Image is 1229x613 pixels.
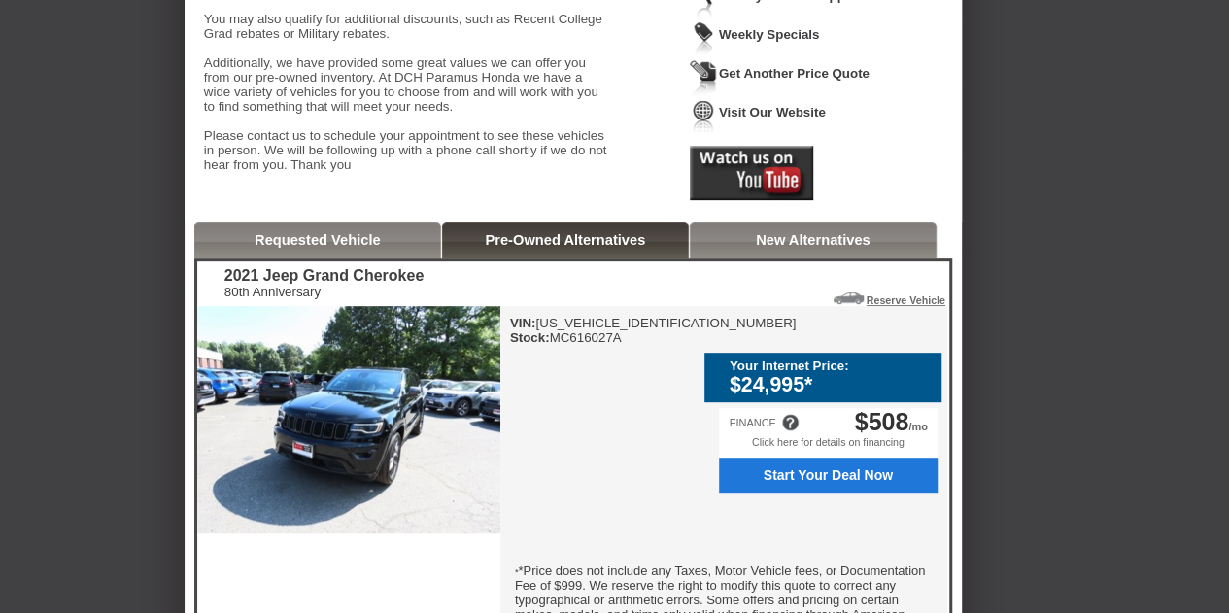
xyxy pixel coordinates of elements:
[690,21,717,57] img: Icon_WeeklySpecials.png
[730,467,927,483] span: Start Your Deal Now
[834,292,864,304] img: Icon_ReserveVehicleCar.png
[690,146,813,200] img: Icon_Youtube2.png
[719,436,938,458] div: Click here for details on financing
[719,66,870,81] a: Get Another Price Quote
[729,417,775,428] div: FINANCE
[197,306,500,533] img: 2021 Jeep Grand Cherokee
[855,408,928,436] div: /mo
[690,99,717,135] img: Icon_VisitWebsite.png
[756,232,871,248] a: New Alternatives
[224,267,424,285] div: 2021 Jeep Grand Cherokee
[867,294,945,306] a: Reserve Vehicle
[510,330,550,345] b: Stock:
[485,232,645,248] a: Pre-Owned Alternatives
[730,358,932,373] div: Your Internet Price:
[690,60,717,96] img: Icon_GetQuote.png
[510,316,797,345] div: [US_VEHICLE_IDENTIFICATION_NUMBER] MC616027A
[730,373,932,397] div: $24,995*
[719,105,826,119] a: Visit Our Website
[224,285,424,299] div: 80th Anniversary
[510,316,536,330] b: VIN:
[855,408,909,435] span: $508
[719,27,819,42] a: Weekly Specials
[255,232,381,248] a: Requested Vehicle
